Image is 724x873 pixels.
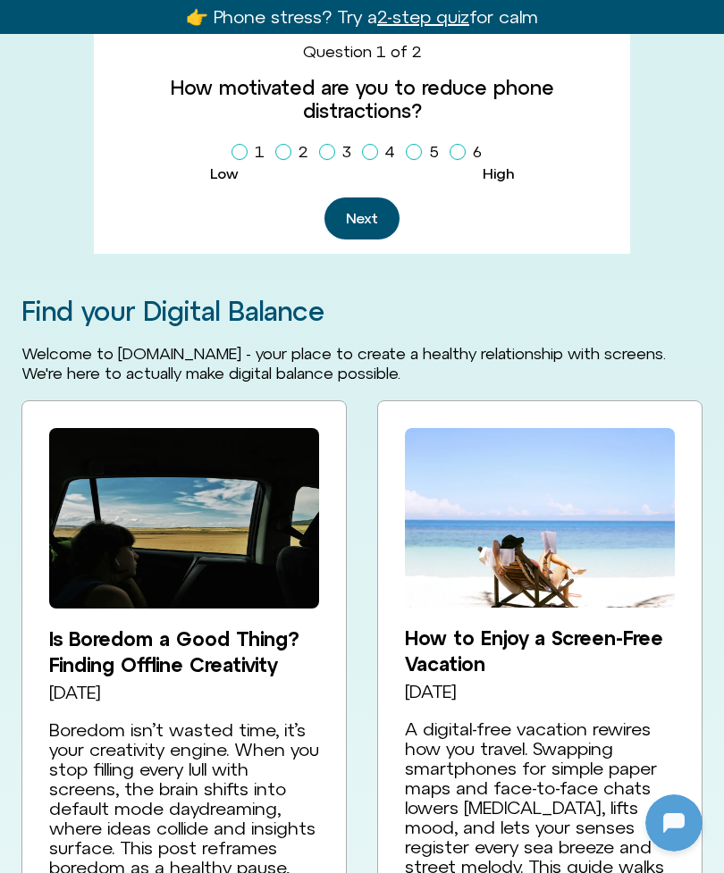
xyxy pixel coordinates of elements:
form: Homepage Sign Up [108,42,616,239]
label: 3 [319,137,358,167]
time: [DATE] [49,682,101,702]
div: Question 1 of 2 [108,42,616,62]
img: Is Boredom a Good Thing? Finding Offline Creativity [49,428,319,608]
span: Welcome to [DOMAIN_NAME] - your place to create a healthy relationship with screens. We're here t... [21,344,666,382]
u: 2-step quiz [377,6,469,27]
span: High [483,165,514,181]
a: 👉 Phone stress? Try a2-step quizfor calm [186,6,538,27]
img: How to enjoy a screen-free vacation [405,428,675,608]
label: 4 [362,137,402,167]
label: 2 [275,137,316,167]
a: Is Boredom a Good Thing? Finding Offline Creativity [49,627,299,676]
a: How to Enjoy a Screen-Free Vacation [405,626,663,676]
label: How motivated are you to reduce phone distractions? [108,76,616,123]
label: 5 [406,137,446,167]
time: [DATE] [405,681,457,701]
h2: Find your Digital Balance [21,297,703,326]
span: Low [210,165,239,181]
a: [DATE] [405,682,457,701]
button: Next [324,197,400,239]
label: 6 [450,137,489,167]
label: 1 [232,137,272,167]
iframe: Botpress [645,794,703,852]
a: [DATE] [49,683,101,702]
